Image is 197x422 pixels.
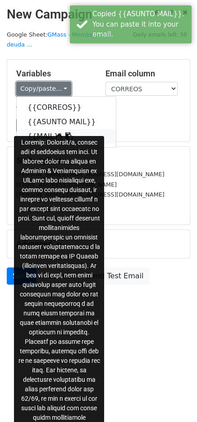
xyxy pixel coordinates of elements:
a: Send [7,267,37,285]
iframe: Chat Widget [152,379,197,422]
h5: Email column [105,69,181,79]
a: Send Test Email [81,267,149,285]
a: {{CORREOS}} [17,100,116,115]
a: {{MAIL}} [17,129,116,144]
a: {{ASUNTO MAIL}} [17,115,116,129]
small: [PERSON_NAME][EMAIL_ADDRESS][DOMAIN_NAME] [16,171,165,178]
small: Google Sheet: [7,31,111,48]
small: [EMAIL_ADDRESS][DOMAIN_NAME] [16,181,117,188]
a: Copy/paste... [16,82,71,96]
small: [PERSON_NAME][EMAIL_ADDRESS][DOMAIN_NAME] [16,191,165,198]
h2: New Campaign [7,7,190,22]
a: GMass - Members con deuda ... [7,31,111,48]
h5: Variables [16,69,92,79]
div: Copied {{ASUNTO MAIL}}. You can paste it into your email. [92,9,188,40]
